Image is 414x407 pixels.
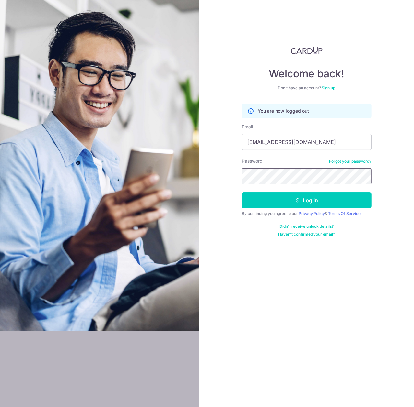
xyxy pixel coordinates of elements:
[278,232,335,237] a: Haven't confirmed your email?
[258,108,309,114] p: You are now logged out
[242,134,372,150] input: Enter your Email
[299,211,325,216] a: Privacy Policy
[329,159,372,164] a: Forgot your password?
[242,158,263,164] label: Password
[291,47,323,54] img: CardUp Logo
[322,85,335,90] a: Sign up
[242,67,372,80] h4: Welcome back!
[242,85,372,91] div: Don’t have an account?
[328,211,361,216] a: Terms Of Service
[242,124,253,130] label: Email
[279,224,334,229] a: Didn't receive unlock details?
[242,211,372,216] div: By continuing you agree to our &
[242,192,372,208] button: Log in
